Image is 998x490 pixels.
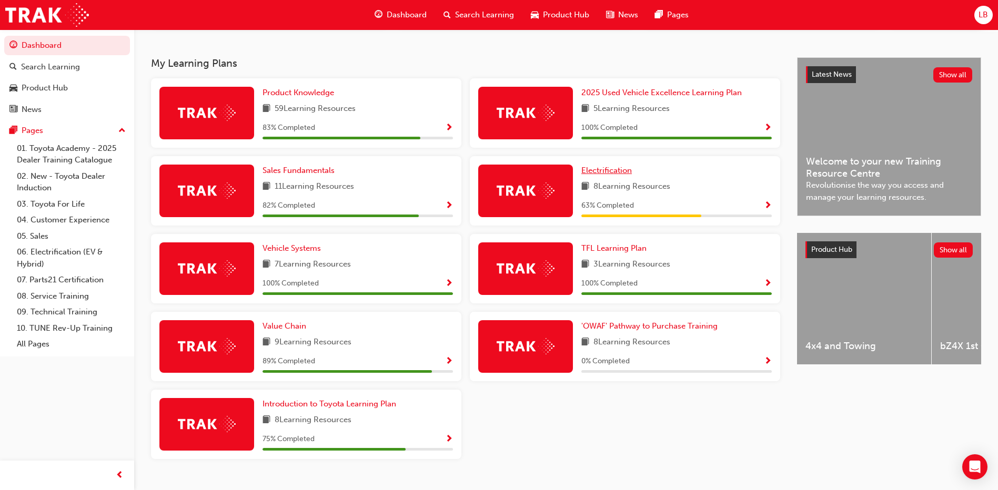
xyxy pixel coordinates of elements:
[593,258,670,271] span: 3 Learning Resources
[655,8,663,22] span: pages-icon
[387,9,427,21] span: Dashboard
[178,416,236,432] img: Trak
[375,8,382,22] span: guage-icon
[178,260,236,277] img: Trak
[806,179,972,203] span: Revolutionise the way you access and manage your learning resources.
[445,201,453,211] span: Show Progress
[812,70,852,79] span: Latest News
[13,212,130,228] a: 04. Customer Experience
[764,124,772,133] span: Show Progress
[581,320,722,332] a: 'OWAF' Pathway to Purchase Training
[4,57,130,77] a: Search Learning
[275,103,356,116] span: 59 Learning Resources
[4,78,130,98] a: Product Hub
[445,357,453,366] span: Show Progress
[178,338,236,354] img: Trak
[263,433,315,445] span: 75 % Completed
[9,41,17,50] span: guage-icon
[5,3,89,27] img: Trak
[445,124,453,133] span: Show Progress
[263,336,270,349] span: book-icon
[581,165,636,177] a: Electrification
[445,279,453,289] span: Show Progress
[805,241,973,258] a: Product HubShow all
[581,321,718,331] span: 'OWAF' Pathway to Purchase Training
[275,258,351,271] span: 7 Learning Resources
[151,57,780,69] h3: My Learning Plans
[581,166,632,175] span: Electrification
[22,125,43,137] div: Pages
[4,34,130,121] button: DashboardSearch LearningProduct HubNews
[21,61,80,73] div: Search Learning
[9,84,17,93] span: car-icon
[9,126,17,136] span: pages-icon
[445,435,453,444] span: Show Progress
[22,82,68,94] div: Product Hub
[647,4,697,26] a: pages-iconPages
[13,244,130,272] a: 06. Electrification (EV & Hybrid)
[811,245,852,254] span: Product Hub
[263,320,310,332] a: Value Chain
[797,57,981,216] a: Latest NewsShow allWelcome to your new Training Resource CentreRevolutionise the way you access a...
[797,233,931,364] a: 4x4 and Towing
[933,67,973,83] button: Show all
[13,228,130,244] a: 05. Sales
[443,8,451,22] span: search-icon
[263,88,334,97] span: Product Knowledge
[263,180,270,193] span: book-icon
[9,63,17,72] span: search-icon
[667,9,689,21] span: Pages
[497,182,555,199] img: Trak
[13,168,130,196] a: 02. New - Toyota Dealer Induction
[22,104,42,116] div: News
[13,196,130,212] a: 03. Toyota For Life
[178,182,236,199] img: Trak
[806,66,972,83] a: Latest NewsShow all
[581,103,589,116] span: book-icon
[263,278,319,290] span: 100 % Completed
[522,4,598,26] a: car-iconProduct Hub
[13,304,130,320] a: 09. Technical Training
[178,105,236,121] img: Trak
[764,357,772,366] span: Show Progress
[531,8,539,22] span: car-icon
[9,105,17,115] span: news-icon
[263,321,306,331] span: Value Chain
[13,288,130,304] a: 08. Service Training
[593,103,670,116] span: 5 Learning Resources
[497,338,555,354] img: Trak
[581,180,589,193] span: book-icon
[263,398,400,410] a: Introduction to Toyota Learning Plan
[118,124,126,138] span: up-icon
[581,355,630,367] span: 0 % Completed
[263,122,315,134] span: 83 % Completed
[263,103,270,116] span: book-icon
[581,88,742,97] span: 2025 Used Vehicle Excellence Learning Plan
[497,260,555,277] img: Trak
[979,9,988,21] span: LB
[263,355,315,367] span: 89 % Completed
[618,9,638,21] span: News
[764,121,772,135] button: Show Progress
[263,166,335,175] span: Sales Fundamentals
[764,201,772,211] span: Show Progress
[4,121,130,140] button: Pages
[805,340,923,352] span: 4x4 and Towing
[275,336,351,349] span: 9 Learning Resources
[263,399,396,409] span: Introduction to Toyota Learning Plan
[116,469,124,482] span: prev-icon
[764,277,772,290] button: Show Progress
[497,105,555,121] img: Trak
[581,243,647,253] span: TFL Learning Plan
[581,336,589,349] span: book-icon
[764,355,772,368] button: Show Progress
[263,243,321,253] span: Vehicle Systems
[275,414,351,427] span: 8 Learning Resources
[263,242,325,254] a: Vehicle Systems
[581,122,638,134] span: 100 % Completed
[13,320,130,336] a: 10. TUNE Rev-Up Training
[445,199,453,212] button: Show Progress
[263,200,315,212] span: 82 % Completed
[263,258,270,271] span: book-icon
